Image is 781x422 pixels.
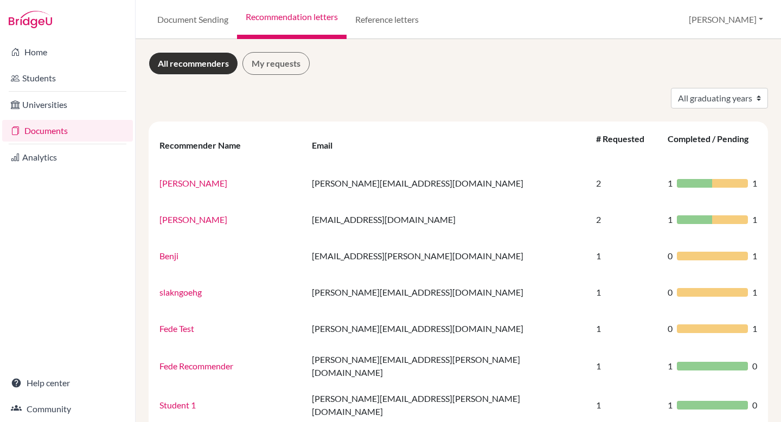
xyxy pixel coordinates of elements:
span: 1 [752,322,757,335]
a: Fede Recommender [159,361,233,371]
a: My requests [242,52,310,75]
a: Home [2,41,133,63]
a: Students [2,67,133,89]
td: 1 [590,310,661,347]
td: [PERSON_NAME][EMAIL_ADDRESS][PERSON_NAME][DOMAIN_NAME] [305,347,590,386]
a: Documents [2,120,133,142]
a: Fede Test [159,323,194,334]
a: Help center [2,372,133,394]
span: 0 [668,250,673,263]
td: [PERSON_NAME][EMAIL_ADDRESS][DOMAIN_NAME] [305,274,590,310]
span: 0 [752,399,757,412]
td: 2 [590,201,661,238]
span: 1 [668,399,673,412]
span: 1 [752,286,757,299]
div: Completed / Pending [668,133,748,157]
span: 0 [752,360,757,373]
a: Benji [159,251,178,261]
td: [PERSON_NAME][EMAIL_ADDRESS][DOMAIN_NAME] [305,310,590,347]
span: 1 [752,250,757,263]
span: 1 [752,177,757,190]
td: 1 [590,238,661,274]
td: [PERSON_NAME][EMAIL_ADDRESS][DOMAIN_NAME] [305,165,590,201]
span: 1 [668,360,673,373]
div: Recommender Name [159,140,252,150]
td: 2 [590,165,661,201]
a: Universities [2,94,133,116]
a: slakngoehg [159,287,202,297]
span: 0 [668,286,673,299]
a: Analytics [2,146,133,168]
a: All recommenders [149,52,238,75]
a: [PERSON_NAME] [159,178,227,188]
img: Bridge-U [9,11,52,28]
span: 1 [668,177,673,190]
a: Student 1 [159,400,196,410]
span: 0 [668,322,673,335]
div: # Requested [596,133,644,157]
button: [PERSON_NAME] [684,9,768,30]
span: 1 [752,213,757,226]
a: [PERSON_NAME] [159,214,227,225]
td: 1 [590,347,661,386]
a: Community [2,398,133,420]
td: [EMAIL_ADDRESS][PERSON_NAME][DOMAIN_NAME] [305,238,590,274]
div: Email [312,140,343,150]
td: 1 [590,274,661,310]
td: [EMAIL_ADDRESS][DOMAIN_NAME] [305,201,590,238]
span: 1 [668,213,673,226]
